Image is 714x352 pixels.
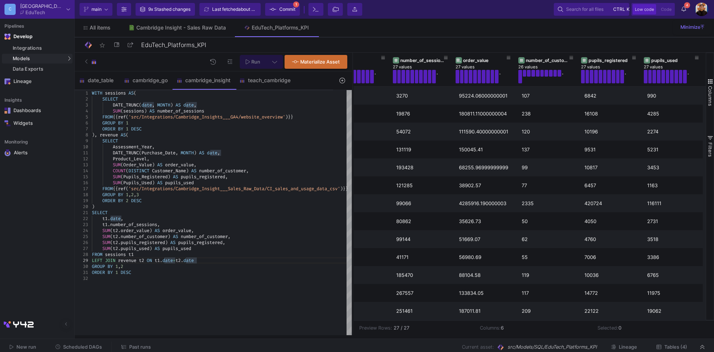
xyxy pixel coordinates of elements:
[633,4,656,15] button: Low code
[334,213,388,230] div: [DATE]
[75,144,88,150] div: 10
[102,192,115,198] span: GROUP
[102,222,108,228] span: t1
[92,90,102,96] span: WITH
[118,234,121,240] span: .
[113,174,121,180] span: SUM
[75,150,88,156] div: 11
[118,114,126,120] span: ref
[16,344,36,350] span: New run
[647,231,702,248] div: 3518
[459,105,513,123] div: 180811.11000000004
[584,177,639,194] div: 6457
[217,150,220,156] span: ,
[113,168,126,174] span: COUNT
[118,192,123,198] span: BY
[124,77,168,83] div: cambridge_go
[334,141,388,158] div: [DATE]
[340,186,343,192] span: )
[687,70,689,83] div: .
[102,126,115,132] span: ORDER
[139,102,142,108] span: (
[75,156,88,162] div: 12
[121,108,123,114] span: (
[225,174,228,180] span: ,
[566,4,603,15] span: Search for all files
[518,64,574,70] div: 26 values
[126,198,128,204] span: 2
[191,168,196,174] span: AS
[651,58,695,63] div: pupils_used
[75,216,88,222] div: 22
[149,228,152,234] span: )
[707,86,713,106] span: Columns
[168,174,170,180] span: )
[131,126,142,132] span: DESC
[110,228,113,234] span: (
[13,78,62,84] div: Lineage
[396,87,451,105] div: 3270
[157,102,170,108] span: MONTH
[343,186,348,192] span: }}
[102,198,115,204] span: ORDER
[124,78,130,83] img: SQL-Model type child icon
[334,105,388,123] div: [DATE]
[118,198,123,204] span: BY
[259,114,285,120] span: _overview'
[136,3,195,16] button: 9x Stashed changes
[194,162,196,168] span: ,
[75,222,88,228] div: 23
[75,168,88,174] div: 14
[25,10,45,15] div: EduTech
[300,59,340,65] span: Materialize Asset
[4,149,11,156] img: Navigation icon
[80,3,112,16] button: main
[647,87,702,105] div: 990
[121,234,168,240] span: number_of_customer
[157,222,160,228] span: ,
[396,159,451,176] div: 193428
[522,159,576,176] div: 99
[647,195,702,212] div: 116111
[647,159,702,176] div: 3453
[522,105,576,123] div: 238
[139,150,142,156] span: (
[118,126,123,132] span: BY
[128,114,259,120] span: 'src/Integrations/Cambridge_Insights___GA4/website
[207,150,217,156] span: date
[75,108,88,114] div: 4
[134,192,136,198] span: ,
[459,177,513,194] div: 38902.57
[129,344,151,350] span: Past runs
[79,78,85,83] img: SQL-Model type child icon
[199,168,246,174] span: number_of_customer
[102,234,110,240] span: SUM
[522,195,576,212] div: 2335
[75,210,88,216] div: 21
[611,5,625,14] button: ctrlk
[684,2,690,8] span: 4
[128,25,135,31] img: Tab icon
[613,5,625,14] span: ctrl
[79,55,106,69] button: SQL-Model type child icon
[142,102,152,108] span: date
[113,114,118,120] span: {{
[152,162,155,168] span: )
[459,195,513,212] div: 4285916.190000003
[136,25,226,31] div: Cambridge Insight - Sales Raw Data
[647,213,702,230] div: 2731
[75,102,88,108] div: 3
[123,180,152,186] span: Pupils_Used
[75,228,88,234] div: 24
[661,7,671,12] span: Code
[581,64,637,70] div: 27 values
[240,55,266,69] button: Run
[177,77,230,83] div: cambridge_insight
[126,114,128,120] span: (
[123,162,152,168] span: Order_Value
[199,3,261,16] button: Last fetchedabout 2 hours ago
[199,150,204,156] span: AS
[142,150,176,156] span: Purchase_Date
[75,234,88,240] div: 25
[463,58,507,63] div: order_value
